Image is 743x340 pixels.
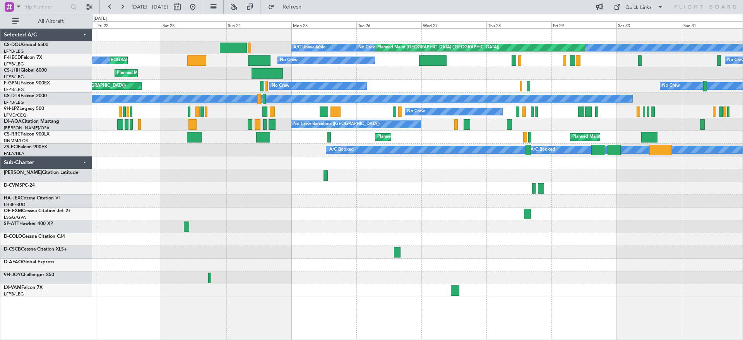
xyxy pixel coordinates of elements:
[407,106,425,117] div: No Crew
[4,151,24,156] a: FALA/HLA
[4,119,59,124] a: LX-AOACitation Mustang
[329,144,354,156] div: A/C Booked
[4,55,21,60] span: F-HECD
[531,144,555,156] div: A/C Booked
[272,80,289,92] div: No Crew
[94,15,107,22] div: [DATE]
[4,291,24,297] a: LFPB/LBG
[226,21,291,28] div: Sun 24
[4,94,21,98] span: CS-DTR
[264,1,311,13] button: Refresh
[4,202,25,208] a: LHBP/BUD
[4,119,22,124] span: LX-AOA
[4,260,54,264] a: D-AFAOGlobal Express
[96,21,161,28] div: Fri 22
[4,234,65,239] a: D-COLOCessna Citation CJ4
[4,215,26,220] a: LSGG/GVA
[625,4,652,12] div: Quick Links
[293,118,380,130] div: No Crew Barcelona ([GEOGRAPHIC_DATA])
[4,247,67,252] a: D-CSCBCessna Citation XLS+
[4,222,19,226] span: SP-ATT
[4,48,24,54] a: LFPB/LBG
[4,196,60,201] a: HA-JEXCessna Citation VI
[4,196,21,201] span: HA-JEX
[4,132,21,137] span: CS-RRC
[4,43,22,47] span: CS-DOU
[356,21,421,28] div: Tue 26
[24,1,68,13] input: Trip Number
[291,21,356,28] div: Mon 25
[4,234,22,239] span: D-COLO
[4,68,21,73] span: CS-JHH
[551,21,616,28] div: Fri 29
[572,131,694,143] div: Planned Maint [GEOGRAPHIC_DATA] ([GEOGRAPHIC_DATA])
[4,273,54,277] a: 9H-JOYChallenger 850
[4,106,44,111] a: 9H-LPZLegacy 500
[377,131,499,143] div: Planned Maint [GEOGRAPHIC_DATA] ([GEOGRAPHIC_DATA])
[4,94,47,98] a: CS-DTRFalcon 2000
[4,74,24,80] a: LFPB/LBG
[610,1,667,13] button: Quick Links
[4,132,50,137] a: CS-RRCFalcon 900LX
[4,81,50,86] a: F-GPNJFalcon 900EX
[4,138,28,144] a: DNMM/LOS
[358,42,376,53] div: No Crew
[421,21,486,28] div: Wed 27
[4,260,22,264] span: D-AFAO
[4,112,26,118] a: LFMD/CEQ
[161,21,226,28] div: Sat 23
[377,42,499,53] div: Planned Maint [GEOGRAPHIC_DATA] ([GEOGRAPHIC_DATA])
[616,21,681,28] div: Sat 30
[4,68,47,73] a: CS-JHHGlobal 6000
[4,209,71,213] a: OE-FXMCessna Citation Jet 2+
[4,222,53,226] a: SP-ATTHawker 400 XP
[4,183,35,188] a: D-CVMSPC-24
[4,273,21,277] span: 9H-JOY
[4,285,43,290] a: LX-VAMFalcon 7X
[4,55,42,60] a: F-HECDFalcon 7X
[4,61,24,67] a: LFPB/LBG
[4,87,24,93] a: LFPB/LBG
[4,170,42,175] span: [PERSON_NAME]
[9,15,84,27] button: All Aircraft
[4,170,79,175] a: [PERSON_NAME]Citation Latitude
[280,55,298,66] div: No Crew
[4,81,21,86] span: F-GPNJ
[132,3,168,10] span: [DATE] - [DATE]
[20,19,82,24] span: All Aircraft
[486,21,551,28] div: Thu 28
[4,183,22,188] span: D-CVMS
[4,43,48,47] a: CS-DOUGlobal 6500
[4,100,24,105] a: LFPB/LBG
[4,145,47,149] a: ZS-FCIFalcon 900EX
[4,247,21,252] span: D-CSCB
[4,285,21,290] span: LX-VAM
[4,209,22,213] span: OE-FXM
[4,106,19,111] span: 9H-LPZ
[662,80,680,92] div: No Crew
[4,145,18,149] span: ZS-FCI
[276,4,308,10] span: Refresh
[293,42,325,53] div: A/C Unavailable
[117,67,239,79] div: Planned Maint [GEOGRAPHIC_DATA] ([GEOGRAPHIC_DATA])
[4,125,50,131] a: [PERSON_NAME]/QSA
